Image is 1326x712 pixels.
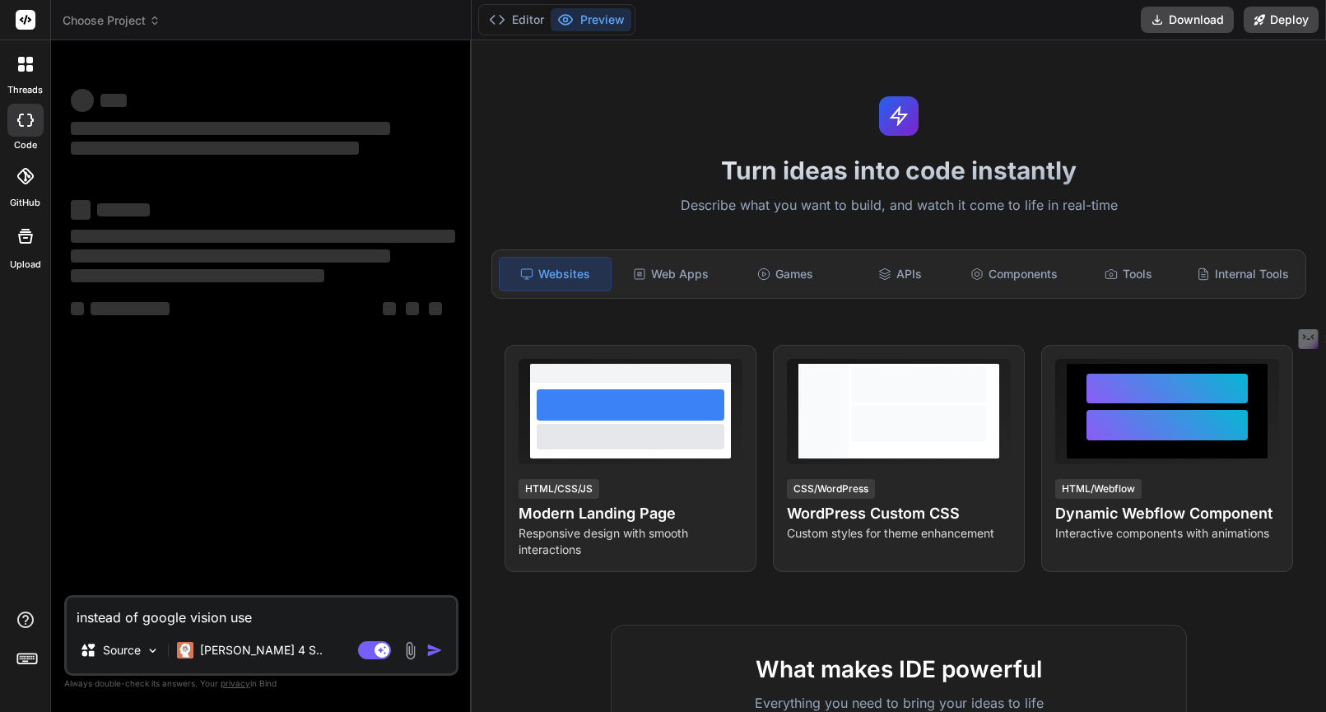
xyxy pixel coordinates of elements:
[71,122,390,135] span: ‌
[499,257,612,291] div: Websites
[71,142,359,155] span: ‌
[64,676,458,691] p: Always double-check its answers. Your in Bind
[1073,257,1184,291] div: Tools
[71,200,91,220] span: ‌
[519,525,742,558] p: Responsive design with smooth interactions
[615,257,726,291] div: Web Apps
[787,525,1011,542] p: Custom styles for theme enhancement
[1244,7,1319,33] button: Deploy
[63,12,161,29] span: Choose Project
[71,230,455,243] span: ‌
[71,269,324,282] span: ‌
[7,83,43,97] label: threads
[844,257,956,291] div: APIs
[200,642,323,658] p: [PERSON_NAME] 4 S..
[1055,525,1279,542] p: Interactive components with animations
[787,479,875,499] div: CSS/WordPress
[519,479,599,499] div: HTML/CSS/JS
[91,302,170,315] span: ‌
[959,257,1070,291] div: Components
[551,8,631,31] button: Preview
[429,302,442,315] span: ‌
[71,89,94,112] span: ‌
[177,642,193,658] img: Claude 4 Sonnet
[146,644,160,658] img: Pick Models
[14,138,37,152] label: code
[638,652,1160,686] h2: What makes IDE powerful
[482,195,1316,216] p: Describe what you want to build, and watch it come to life in real-time
[482,8,551,31] button: Editor
[67,598,456,627] textarea: instead of google vision use
[787,502,1011,525] h4: WordPress Custom CSS
[519,502,742,525] h4: Modern Landing Page
[10,196,40,210] label: GitHub
[221,678,250,688] span: privacy
[100,94,127,107] span: ‌
[1055,502,1279,525] h4: Dynamic Webflow Component
[1141,7,1234,33] button: Download
[1188,257,1299,291] div: Internal Tools
[383,302,396,315] span: ‌
[103,642,141,658] p: Source
[426,642,443,658] img: icon
[482,156,1316,185] h1: Turn ideas into code instantly
[729,257,840,291] div: Games
[1055,479,1142,499] div: HTML/Webflow
[10,258,41,272] label: Upload
[406,302,419,315] span: ‌
[97,203,150,216] span: ‌
[71,302,84,315] span: ‌
[71,249,390,263] span: ‌
[401,641,420,660] img: attachment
